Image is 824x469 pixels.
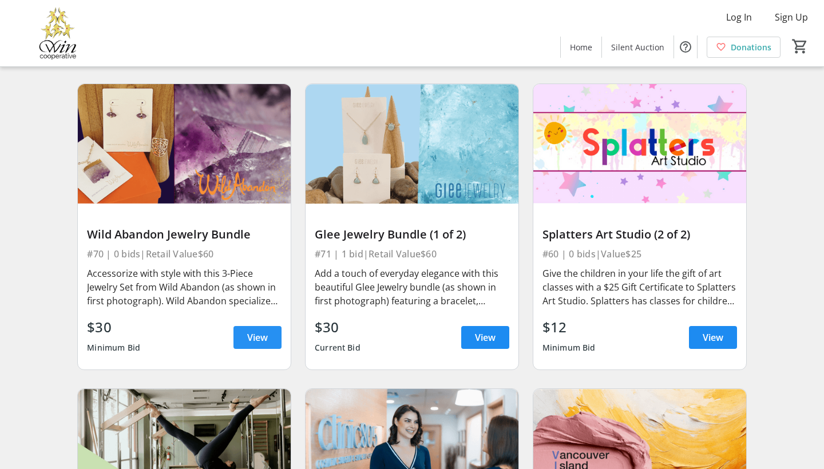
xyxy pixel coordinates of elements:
[315,267,509,308] div: Add a touch of everyday elegance with this beautiful Glee Jewelry bundle (as shown in first photo...
[78,84,291,204] img: Wild Abandon Jewelry Bundle
[602,37,674,58] a: Silent Auction
[542,317,596,337] div: $12
[315,246,509,262] div: #71 | 1 bid | Retail Value $60
[306,84,518,204] img: Glee Jewelry Bundle (1 of 2)
[726,10,752,24] span: Log In
[561,37,601,58] a: Home
[87,337,140,358] div: Minimum Bid
[731,41,771,53] span: Donations
[87,228,282,241] div: Wild Abandon Jewelry Bundle
[689,326,737,349] a: View
[542,246,737,262] div: #60 | 0 bids | Value $25
[87,246,282,262] div: #70 | 0 bids | Retail Value $60
[703,331,723,344] span: View
[87,267,282,308] div: Accessorize with style with this 3-Piece Jewelry Set from Wild Abandon (as shown in first photogr...
[542,337,596,358] div: Minimum Bid
[315,317,360,337] div: $30
[7,5,109,62] img: Victoria Women In Need Community Cooperative's Logo
[315,228,509,241] div: Glee Jewelry Bundle (1 of 2)
[707,37,781,58] a: Donations
[790,36,810,57] button: Cart
[461,326,509,349] a: View
[247,331,268,344] span: View
[542,267,737,308] div: Give the children in your life the gift of art classes with a $25 Gift Certificate to Splatters A...
[233,326,282,349] a: View
[775,10,808,24] span: Sign Up
[611,41,664,53] span: Silent Auction
[717,8,761,26] button: Log In
[475,331,496,344] span: View
[542,228,737,241] div: Splatters Art Studio (2 of 2)
[87,317,140,337] div: $30
[766,8,817,26] button: Sign Up
[674,35,697,58] button: Help
[315,337,360,358] div: Current Bid
[570,41,592,53] span: Home
[533,84,746,204] img: Splatters Art Studio (2 of 2)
